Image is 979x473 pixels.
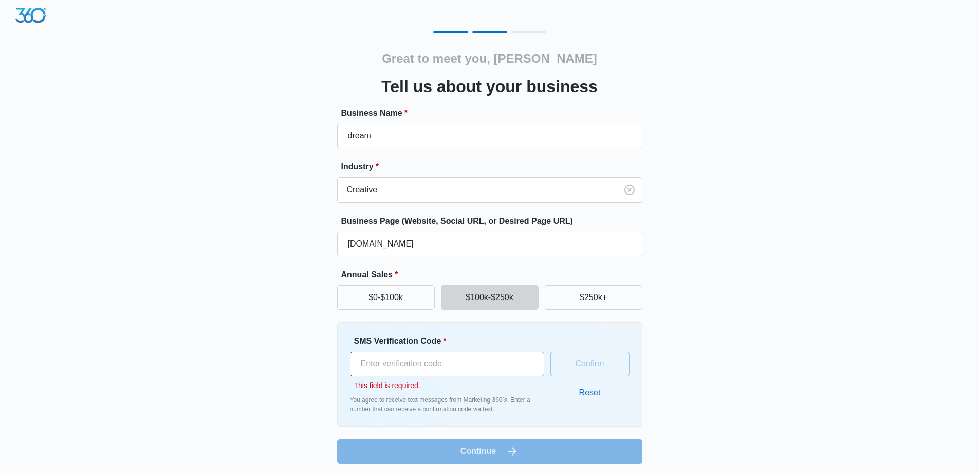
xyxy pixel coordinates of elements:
[341,161,646,173] label: Industry
[350,352,544,376] input: Enter verification code
[381,74,598,99] h3: Tell us about your business
[382,49,597,68] h2: Great to meet you, [PERSON_NAME]
[337,232,642,256] input: e.g. janesplumbing.com
[350,395,544,414] p: You agree to receive text messages from Marketing 360®. Enter a number that can receive a confirm...
[621,182,638,198] button: Clear
[545,285,642,310] button: $250k+
[341,107,646,119] label: Business Name
[337,124,642,148] input: e.g. Jane's Plumbing
[337,285,435,310] button: $0-$100k
[354,380,544,391] p: This field is required.
[341,269,646,281] label: Annual Sales
[341,215,646,227] label: Business Page (Website, Social URL, or Desired Page URL)
[354,335,548,347] label: SMS Verification Code
[441,285,539,310] button: $100k-$250k
[569,380,611,405] button: Reset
